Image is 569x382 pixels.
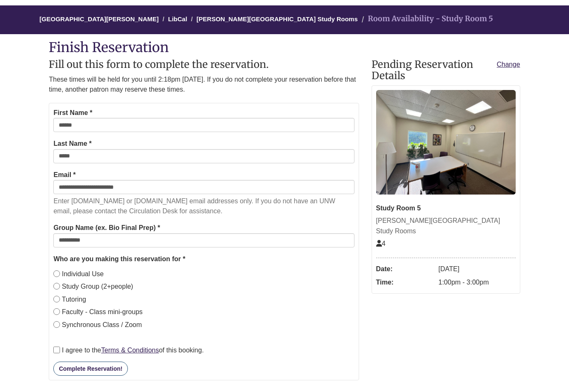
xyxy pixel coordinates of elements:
[53,270,60,277] input: Individual Use
[497,59,520,70] a: Change
[53,107,92,118] label: First Name *
[53,138,92,149] label: Last Name *
[53,254,354,265] legend: Who are you making this reservation for *
[439,262,516,276] dd: [DATE]
[376,240,386,247] span: The capacity of this space
[40,15,159,22] a: [GEOGRAPHIC_DATA][PERSON_NAME]
[49,75,359,95] p: These times will be held for you until 2:18pm [DATE]. If you do not complete your reservation bef...
[53,308,60,315] input: Faculty - Class mini-groups
[49,40,520,55] h1: Finish Reservation
[49,5,520,34] nav: Breadcrumb
[53,347,60,353] input: I agree to theTerms & Conditionsof this booking.
[53,321,60,328] input: Synchronous Class / Zoom
[49,59,359,70] h2: Fill out this form to complete the reservation.
[372,59,520,81] h2: Pending Reservation Details
[53,320,142,330] label: Synchronous Class / Zoom
[53,296,60,302] input: Tutoring
[53,345,204,356] label: I agree to the of this booking.
[376,262,434,276] dt: Date:
[101,347,159,354] a: Terms & Conditions
[197,15,358,22] a: [PERSON_NAME][GEOGRAPHIC_DATA] Study Rooms
[359,13,493,25] li: Room Availability - Study Room 5
[376,90,516,195] img: Study Room 5
[53,283,60,290] input: Study Group (2+people)
[53,269,104,280] label: Individual Use
[168,15,187,22] a: LibCal
[53,170,75,180] label: Email *
[53,362,127,376] button: Complete Reservation!
[53,281,133,292] label: Study Group (2+people)
[53,294,86,305] label: Tutoring
[53,222,160,233] label: Group Name (ex. Bio Final Prep) *
[376,215,516,237] div: [PERSON_NAME][GEOGRAPHIC_DATA] Study Rooms
[439,276,516,289] dd: 1:00pm - 3:00pm
[53,307,142,317] label: Faculty - Class mini-groups
[376,276,434,289] dt: Time:
[376,203,516,214] div: Study Room 5
[53,196,354,216] p: Enter [DOMAIN_NAME] or [DOMAIN_NAME] email addresses only. If you do not have an UNW email, pleas...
